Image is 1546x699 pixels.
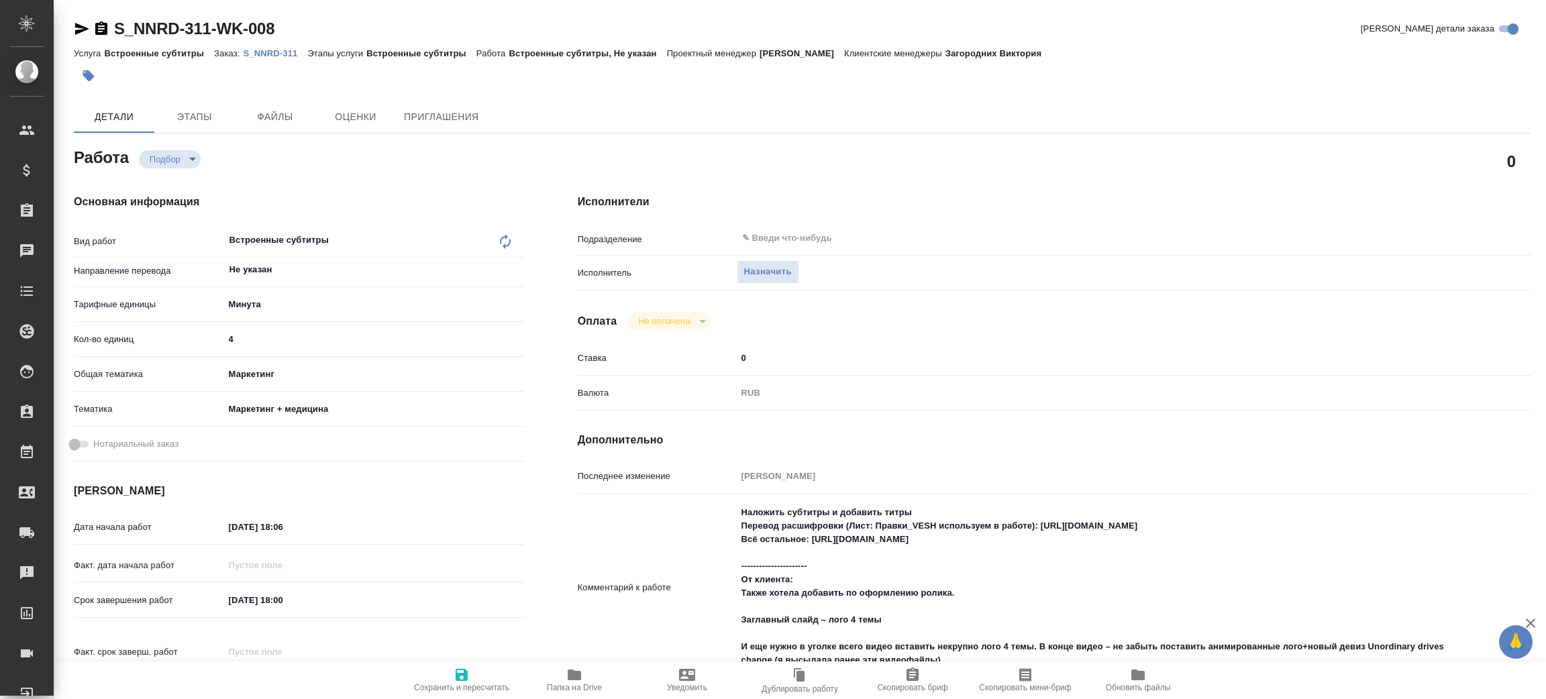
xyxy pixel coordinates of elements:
p: Подразделение [578,233,737,246]
input: ✎ Введи что-нибудь [741,230,1403,246]
input: ✎ Введи что-нибудь [224,590,342,610]
h4: Исполнители [578,194,1531,210]
div: Подбор [139,150,201,168]
div: Маркетинг + медицина [224,398,524,421]
p: Тарифные единицы [74,298,224,311]
p: Общая тематика [74,368,224,381]
p: Встроенные субтитры, Не указан [509,48,666,58]
input: Пустое поле [224,555,342,575]
p: Услуга [74,48,104,58]
span: Назначить [744,264,792,280]
p: Валюта [578,386,737,400]
button: 🙏 [1499,625,1533,659]
span: 🙏 [1504,628,1527,656]
p: Последнее изменение [578,470,737,483]
h4: [PERSON_NAME] [74,483,524,499]
span: Уведомить [667,683,707,692]
button: Скопировать ссылку для ЯМессенджера [74,21,90,37]
p: Тематика [74,402,224,416]
button: Дублировать работу [743,661,856,699]
span: Оценки [323,109,388,125]
p: Проектный менеджер [667,48,760,58]
p: Дата начала работ [74,521,224,534]
span: Этапы [162,109,227,125]
button: Скопировать ссылку [93,21,109,37]
div: Подбор [627,312,710,330]
p: Этапы услуги [307,48,366,58]
input: ✎ Введи что-нибудь [737,348,1452,368]
h4: Дополнительно [578,432,1531,448]
p: Клиентские менеджеры [844,48,945,58]
button: Обновить файлы [1082,661,1194,699]
p: Исполнитель [578,266,737,280]
span: Обновить файлы [1106,683,1171,692]
input: Пустое поле [737,466,1452,486]
p: Встроенные субтитры [104,48,214,58]
button: Подбор [146,154,185,165]
p: Встроенные субтитры [366,48,476,58]
textarea: Наложить субтитры и добавить титры Перевод расшифровки (Лист: Правки_VESH используем в работе): [... [737,501,1452,671]
p: Факт. дата начала работ [74,559,224,572]
button: Open [1445,237,1447,239]
span: Дублировать работу [762,684,838,694]
input: ✎ Введи что-нибудь [224,517,342,537]
span: Нотариальный заказ [93,437,178,451]
button: Сохранить и пересчитать [405,661,518,699]
p: S_NNRD-311 [244,48,308,58]
p: Факт. срок заверш. работ [74,645,224,659]
h4: Основная информация [74,194,524,210]
p: Направление перевода [74,264,224,278]
button: Скопировать бриф [856,661,969,699]
span: Скопировать бриф [877,683,947,692]
a: S_NNRD-311 [244,47,308,58]
span: Папка на Drive [547,683,602,692]
button: Open [517,268,519,271]
input: Пустое поле [224,642,342,661]
button: Назначить [737,260,799,284]
p: Вид работ [74,235,224,248]
p: Ставка [578,352,737,365]
input: ✎ Введи что-нибудь [224,329,524,349]
span: Файлы [243,109,307,125]
p: [PERSON_NAME] [760,48,844,58]
div: Маркетинг [224,363,524,386]
div: Минута [224,293,524,316]
span: Приглашения [404,109,479,125]
button: Добавить тэг [74,61,103,91]
p: Комментарий к работе [578,581,737,594]
button: Папка на Drive [518,661,631,699]
span: Сохранить и пересчитать [414,683,509,692]
p: Срок завершения работ [74,594,224,607]
a: S_NNRD-311-WK-008 [114,19,274,38]
span: Детали [82,109,146,125]
p: Заказ: [214,48,243,58]
h2: 0 [1507,150,1516,172]
p: Работа [476,48,509,58]
span: Скопировать мини-бриф [979,683,1071,692]
h2: Работа [74,144,129,168]
h4: Оплата [578,313,617,329]
div: RUB [737,382,1452,405]
p: Загородних Виктория [945,48,1051,58]
button: Скопировать мини-бриф [969,661,1082,699]
p: Кол-во единиц [74,333,224,346]
button: Не оплачена [634,315,694,327]
button: Уведомить [631,661,743,699]
span: [PERSON_NAME] детали заказа [1361,22,1494,36]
